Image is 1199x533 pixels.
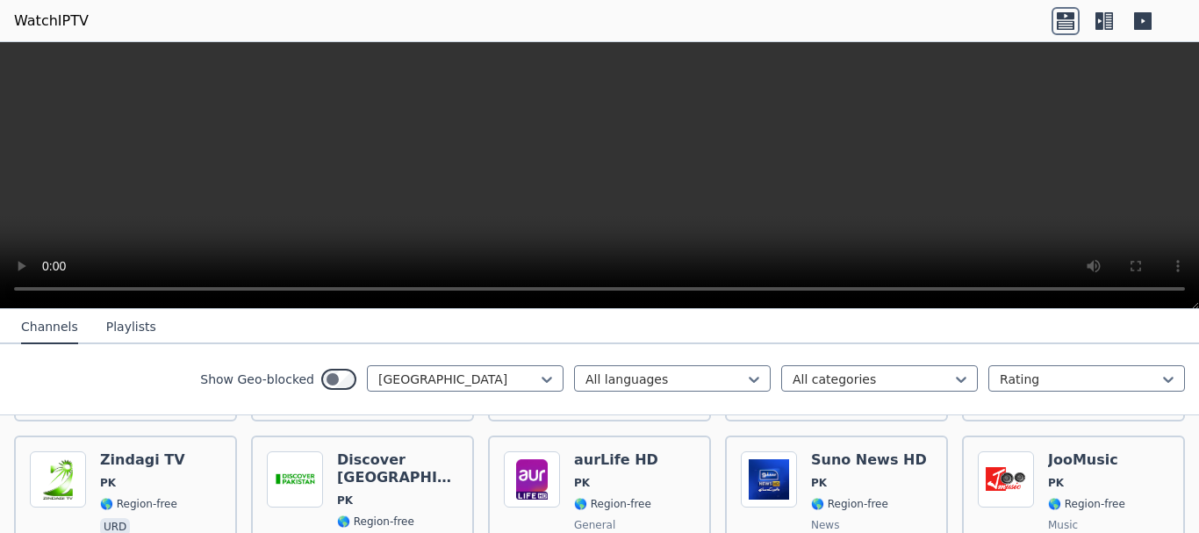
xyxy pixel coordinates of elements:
span: PK [337,493,353,508]
a: WatchIPTV [14,11,89,32]
label: Show Geo-blocked [200,371,314,388]
span: 🌎 Region-free [1048,497,1125,511]
span: news [811,518,839,532]
span: 🌎 Region-free [811,497,888,511]
h6: Discover [GEOGRAPHIC_DATA] [337,451,458,486]
img: JooMusic [978,451,1034,508]
span: general [574,518,615,532]
h6: Zindagi TV [100,451,185,469]
span: PK [811,476,827,490]
span: 🌎 Region-free [100,497,177,511]
h6: Suno News HD [811,451,927,469]
img: Discover Pakistan [267,451,323,508]
span: 🌎 Region-free [337,515,414,529]
img: aurLife HD [504,451,560,508]
button: Playlists [106,311,156,344]
span: PK [1048,476,1064,490]
span: PK [100,476,116,490]
h6: JooMusic [1048,451,1125,469]
h6: aurLife HD [574,451,658,469]
span: PK [574,476,590,490]
img: Zindagi TV [30,451,86,508]
span: 🌎 Region-free [574,497,651,511]
img: Suno News HD [741,451,797,508]
button: Channels [21,311,78,344]
span: music [1048,518,1078,532]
